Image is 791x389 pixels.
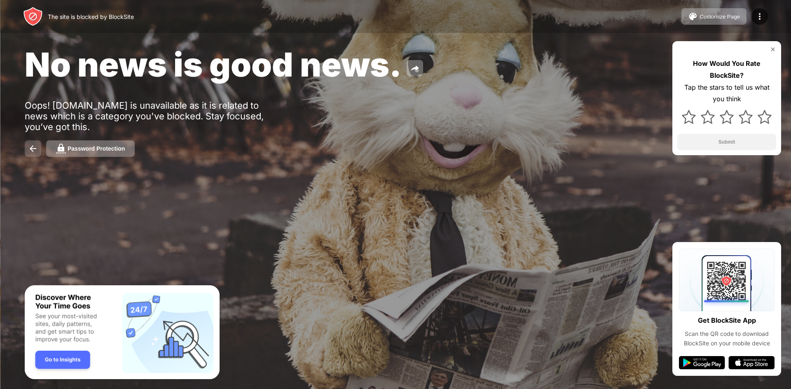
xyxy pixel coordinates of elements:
[23,7,43,26] img: header-logo.svg
[56,144,66,154] img: password.svg
[679,249,775,311] img: qrcode.svg
[681,8,747,25] button: Customize Page
[720,110,734,124] img: star.svg
[700,14,740,20] div: Customize Page
[25,285,220,380] iframe: Banner
[25,100,279,132] div: Oops! [DOMAIN_NAME] is unavailable as it is related to news which is a category you've blocked. S...
[770,46,776,53] img: rate-us-close.svg
[679,329,775,348] div: Scan the QR code to download BlockSite on your mobile device
[48,13,134,20] div: The site is blocked by BlockSite
[755,12,765,21] img: menu-icon.svg
[677,82,776,105] div: Tap the stars to tell us what you think
[677,58,776,82] div: How Would You Rate BlockSite?
[698,314,756,326] div: Get BlockSite App
[46,140,135,157] button: Password Protection
[68,145,125,152] div: Password Protection
[410,63,420,73] img: share.svg
[677,134,776,150] button: Submit
[682,110,696,124] img: star.svg
[25,44,402,84] span: No news is good news.
[739,110,753,124] img: star.svg
[758,110,772,124] img: star.svg
[701,110,715,124] img: star.svg
[28,144,38,154] img: back.svg
[728,356,775,369] img: app-store.svg
[688,12,698,21] img: pallet.svg
[679,356,725,369] img: google-play.svg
